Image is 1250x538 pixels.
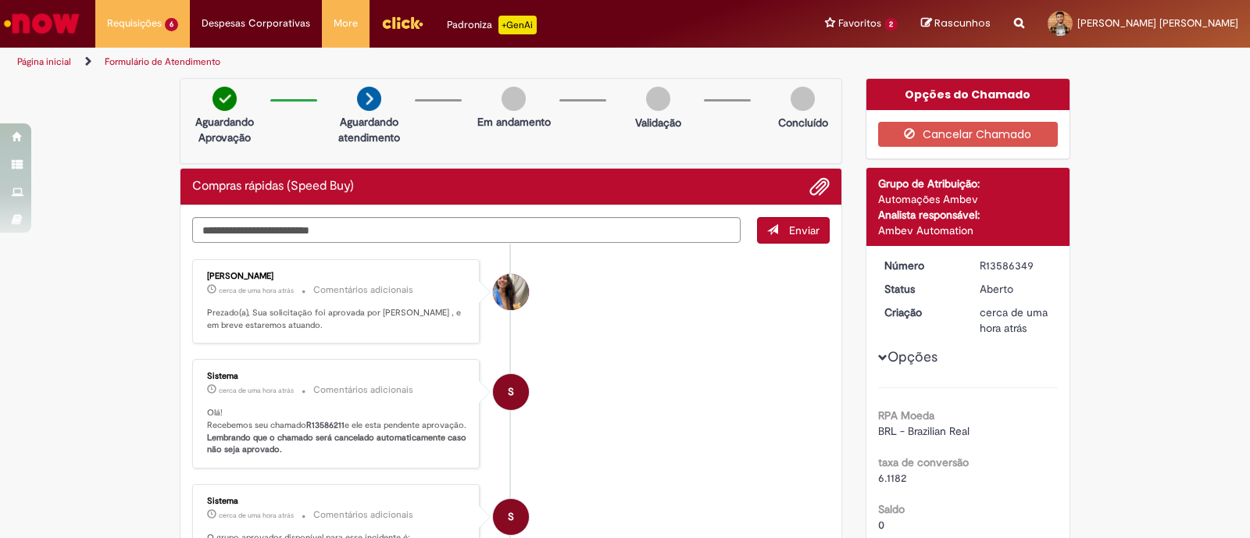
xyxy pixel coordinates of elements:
[934,16,991,30] span: Rascunhos
[306,419,345,431] b: R13586211
[2,8,82,39] img: ServiceNow
[878,518,884,532] span: 0
[313,508,413,522] small: Comentários adicionais
[381,11,423,34] img: click_logo_yellow_360x200.png
[878,207,1059,223] div: Analista responsável:
[866,79,1070,110] div: Opções do Chamado
[202,16,310,31] span: Despesas Corporativas
[17,55,71,68] a: Página inicial
[980,281,1052,297] div: Aberto
[635,115,681,130] p: Validação
[502,87,526,111] img: img-circle-grey.png
[105,55,220,68] a: Formulário de Atendimento
[878,176,1059,191] div: Grupo de Atribuição:
[980,305,1052,336] div: 01/10/2025 14:35:50
[873,258,969,273] dt: Número
[192,180,354,194] h2: Compras rápidas (Speed Buy) Histórico de tíquete
[757,217,830,244] button: Enviar
[921,16,991,31] a: Rascunhos
[219,386,294,395] time: 01/10/2025 14:17:06
[493,274,529,310] div: Camila Rodrigues Chaves Nogueira
[207,372,467,381] div: Sistema
[447,16,537,34] div: Padroniza
[313,383,413,397] small: Comentários adicionais
[789,223,820,237] span: Enviar
[980,305,1048,335] time: 01/10/2025 14:35:50
[878,408,934,422] b: RPA Moeda
[980,305,1048,335] span: cerca de uma hora atrás
[1077,16,1238,30] span: [PERSON_NAME] [PERSON_NAME]
[878,471,906,485] span: 6.1182
[207,307,467,331] p: Prezado(a), Sua solicitação foi aprovada por [PERSON_NAME] , e em breve estaremos atuando.
[187,114,262,145] p: Aguardando Aprovação
[884,18,898,31] span: 2
[646,87,670,111] img: img-circle-grey.png
[493,374,529,410] div: System
[219,511,294,520] time: 01/10/2025 14:17:02
[878,223,1059,238] div: Ambev Automation
[878,502,905,516] b: Saldo
[207,272,467,281] div: [PERSON_NAME]
[334,16,358,31] span: More
[212,87,237,111] img: check-circle-green.png
[838,16,881,31] span: Favoritos
[219,386,294,395] span: cerca de uma hora atrás
[207,407,467,456] p: Olá! Recebemos seu chamado e ele esta pendente aprovação.
[219,511,294,520] span: cerca de uma hora atrás
[207,432,469,456] b: Lembrando que o chamado será cancelado automaticamente caso não seja aprovado.
[873,305,969,320] dt: Criação
[219,286,294,295] time: 01/10/2025 14:40:25
[809,176,830,197] button: Adicionar anexos
[878,424,970,438] span: BRL - Brazilian Real
[791,87,815,111] img: img-circle-grey.png
[477,114,551,130] p: Em andamento
[493,499,529,535] div: System
[508,498,514,536] span: S
[165,18,178,31] span: 6
[12,48,822,77] ul: Trilhas de página
[778,115,828,130] p: Concluído
[508,373,514,411] span: S
[878,191,1059,207] div: Automações Ambev
[498,16,537,34] p: +GenAi
[331,114,407,145] p: Aguardando atendimento
[357,87,381,111] img: arrow-next.png
[980,258,1052,273] div: R13586349
[207,497,467,506] div: Sistema
[219,286,294,295] span: cerca de uma hora atrás
[107,16,162,31] span: Requisições
[313,283,413,297] small: Comentários adicionais
[878,122,1059,147] button: Cancelar Chamado
[873,281,969,297] dt: Status
[878,455,969,469] b: taxa de conversão
[192,217,741,244] textarea: Digite sua mensagem aqui...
